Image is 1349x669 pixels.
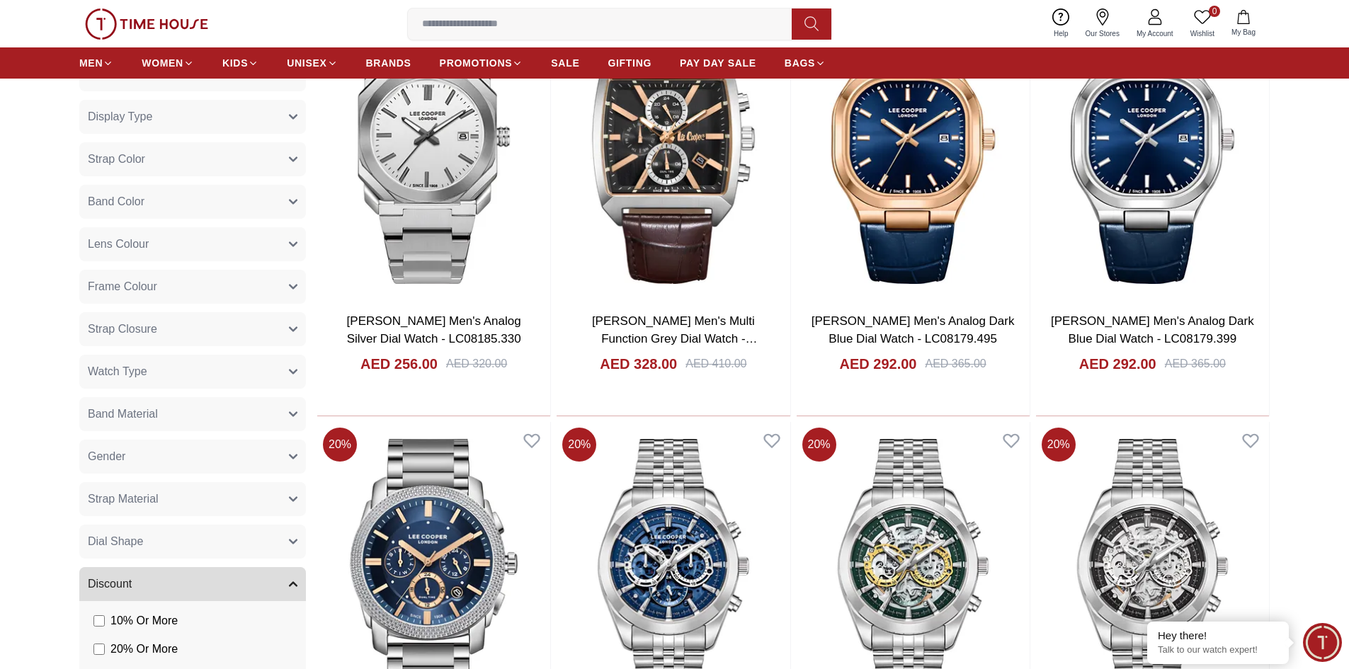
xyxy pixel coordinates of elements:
[360,354,438,374] h4: AED 256.00
[88,193,144,210] span: Band Color
[592,314,758,364] a: [PERSON_NAME] Men's Multi Function Grey Dial Watch - LC08180.362
[88,533,143,550] span: Dial Shape
[287,56,326,70] span: UNISEX
[366,56,411,70] span: BRANDS
[551,50,579,76] a: SALE
[440,56,513,70] span: PROMOTIONS
[88,278,157,295] span: Frame Colour
[347,314,521,346] a: [PERSON_NAME] Men's Analog Silver Dial Watch - LC08185.330
[79,270,306,304] button: Frame Colour
[1048,28,1074,39] span: Help
[79,50,113,76] a: MEN
[366,50,411,76] a: BRANDS
[79,440,306,474] button: Gender
[785,56,815,70] span: BAGS
[1226,27,1261,38] span: My Bag
[1045,6,1077,42] a: Help
[88,448,125,465] span: Gender
[79,312,306,346] button: Strap Closure
[551,56,579,70] span: SALE
[1077,6,1128,42] a: Our Stores
[88,321,157,338] span: Strap Closure
[1051,314,1254,346] a: [PERSON_NAME] Men's Analog Dark Blue Dial Watch - LC08179.399
[93,615,105,627] input: 10% Or More
[685,355,746,372] div: AED 410.00
[925,355,986,372] div: AED 365.00
[680,50,756,76] a: PAY DAY SALE
[79,185,306,219] button: Band Color
[812,314,1015,346] a: [PERSON_NAME] Men's Analog Dark Blue Dial Watch - LC08179.495
[1223,7,1264,40] button: My Bag
[88,491,159,508] span: Strap Material
[600,354,677,374] h4: AED 328.00
[1182,6,1223,42] a: 0Wishlist
[840,354,917,374] h4: AED 292.00
[1185,28,1220,39] span: Wishlist
[222,56,248,70] span: KIDS
[110,612,178,629] span: 10 % Or More
[608,56,651,70] span: GIFTING
[88,576,132,593] span: Discount
[1158,629,1278,643] div: Hey there!
[1303,623,1342,662] div: Chat Widget
[785,50,826,76] a: BAGS
[79,56,103,70] span: MEN
[1131,28,1179,39] span: My Account
[1079,354,1156,374] h4: AED 292.00
[79,100,306,134] button: Display Type
[1080,28,1125,39] span: Our Stores
[323,428,357,462] span: 20 %
[79,567,306,601] button: Discount
[446,355,507,372] div: AED 320.00
[608,50,651,76] a: GIFTING
[88,363,147,380] span: Watch Type
[222,50,258,76] a: KIDS
[680,56,756,70] span: PAY DAY SALE
[88,108,152,125] span: Display Type
[79,525,306,559] button: Dial Shape
[79,355,306,389] button: Watch Type
[79,482,306,516] button: Strap Material
[79,142,306,176] button: Strap Color
[110,641,178,658] span: 20 % Or More
[93,644,105,655] input: 20% Or More
[142,56,183,70] span: WOMEN
[1158,644,1278,656] p: Talk to our watch expert!
[142,50,194,76] a: WOMEN
[88,236,149,253] span: Lens Colour
[1209,6,1220,17] span: 0
[79,397,306,431] button: Band Material
[802,428,836,462] span: 20 %
[79,227,306,261] button: Lens Colour
[88,151,145,168] span: Strap Color
[85,8,208,40] img: ...
[287,50,337,76] a: UNISEX
[1165,355,1226,372] div: AED 365.00
[562,428,596,462] span: 20 %
[88,406,158,423] span: Band Material
[440,50,523,76] a: PROMOTIONS
[1042,428,1076,462] span: 20 %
